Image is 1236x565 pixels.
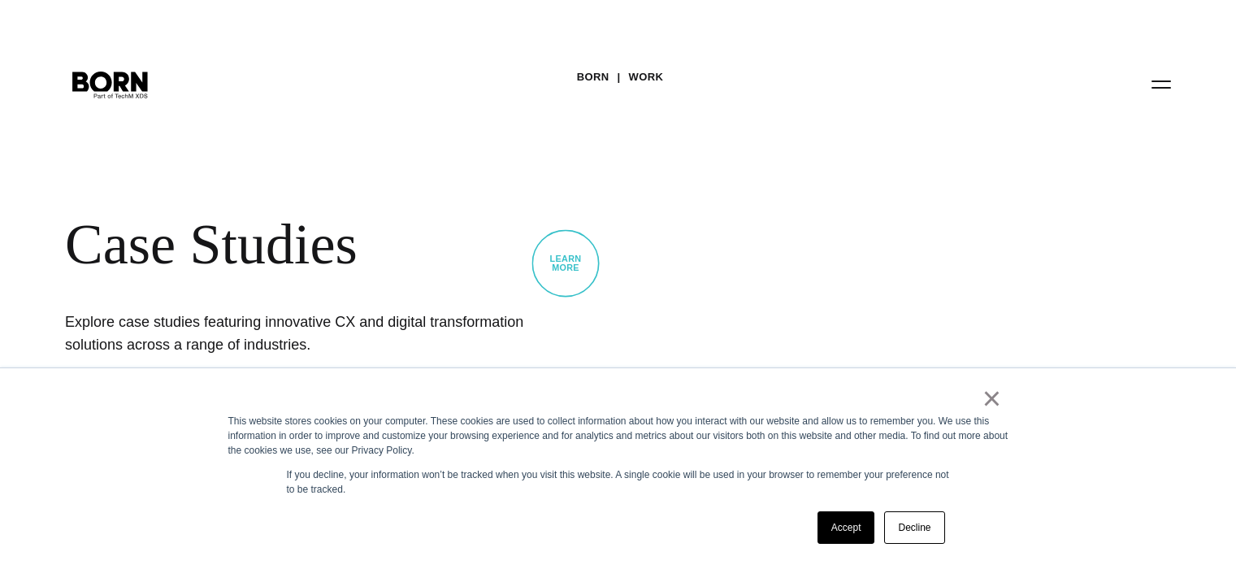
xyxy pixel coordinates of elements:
p: If you decline, your information won’t be tracked when you visit this website. A single cookie wi... [287,467,950,497]
a: Accept [817,511,875,544]
button: Open [1142,67,1181,101]
a: Work [629,65,664,89]
a: Decline [884,511,944,544]
div: Case Studies [65,211,991,278]
div: This website stores cookies on your computer. These cookies are used to collect information about... [228,414,1008,458]
h1: Explore case studies featuring innovative CX and digital transformation solutions across a range ... [65,311,553,356]
a: × [982,391,1002,406]
a: BORN [577,65,609,89]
